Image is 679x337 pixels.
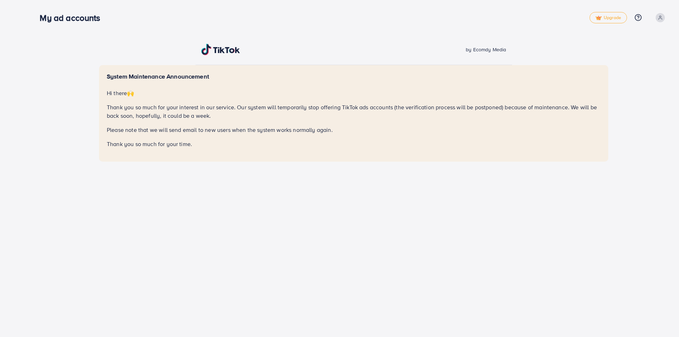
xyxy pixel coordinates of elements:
[107,126,600,134] p: Please note that we will send email to new users when the system works normally again.
[596,16,602,21] img: tick
[127,89,134,97] span: 🙌
[107,73,600,80] h5: System Maintenance Announcement
[107,89,600,97] p: Hi there
[590,12,627,23] a: tickUpgrade
[107,103,600,120] p: Thank you so much for your interest in our service. Our system will temporarily stop offering Tik...
[107,140,600,148] p: Thank you so much for your time.
[466,46,506,53] span: by Ecomdy Media
[201,44,240,55] img: TikTok
[596,15,621,21] span: Upgrade
[40,13,106,23] h3: My ad accounts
